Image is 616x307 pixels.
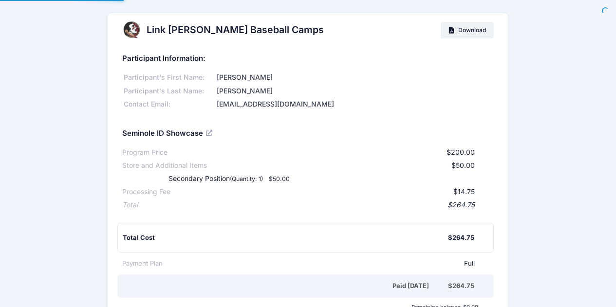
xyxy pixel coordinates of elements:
[122,187,170,197] div: Processing Fee
[170,187,475,197] div: $14.75
[122,259,163,269] div: Payment Plan
[215,72,494,83] div: [PERSON_NAME]
[138,200,475,210] div: $264.75
[122,161,207,171] div: Store and Additional Items
[149,174,372,184] div: Secondary Position
[441,22,494,38] a: Download
[123,233,448,243] div: Total Cost
[163,259,475,269] div: Full
[447,148,475,156] span: $200.00
[269,175,290,182] small: $50.00
[215,86,494,96] div: [PERSON_NAME]
[448,233,474,243] div: $264.75
[122,129,214,138] h5: Seminole ID Showcase
[207,161,475,171] div: $50.00
[448,281,474,291] div: $264.75
[458,26,486,34] span: Download
[122,54,494,63] h5: Participant Information:
[124,281,448,291] div: Paid [DATE]
[122,200,138,210] div: Total
[206,128,214,137] a: View Registration Details
[122,72,215,83] div: Participant's First Name:
[122,147,168,158] div: Program Price
[147,24,324,36] h2: Link [PERSON_NAME] Baseball Camps
[122,86,215,96] div: Participant's Last Name:
[230,175,263,182] small: (Quantity: 1)
[122,99,215,109] div: Contact Email:
[215,99,494,109] div: [EMAIL_ADDRESS][DOMAIN_NAME]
